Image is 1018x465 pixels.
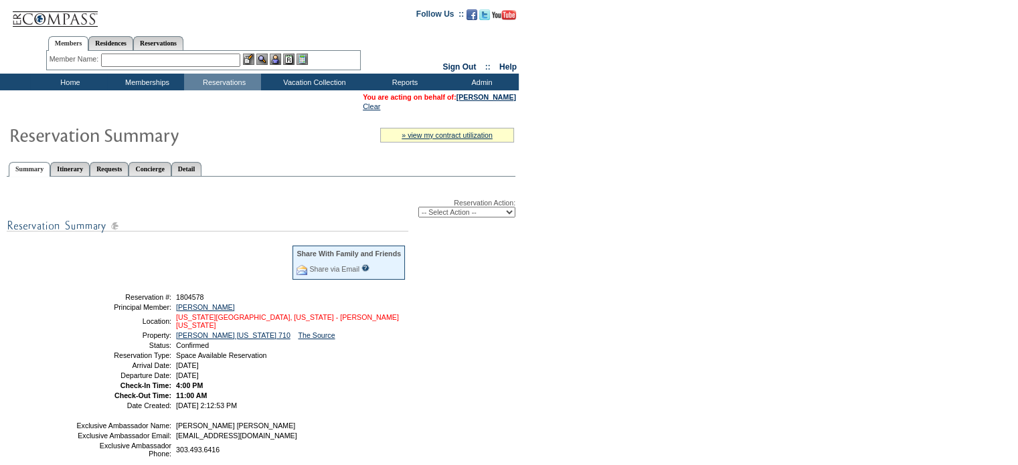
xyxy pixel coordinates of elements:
a: [US_STATE][GEOGRAPHIC_DATA], [US_STATE] - [PERSON_NAME] [US_STATE] [176,313,399,329]
img: View [256,54,268,65]
td: Date Created: [76,401,171,409]
td: Location: [76,313,171,329]
td: Admin [442,74,519,90]
td: Exclusive Ambassador Name: [76,422,171,430]
a: Members [48,36,89,51]
strong: Check-In Time: [120,381,171,389]
span: 11:00 AM [176,391,207,399]
span: [EMAIL_ADDRESS][DOMAIN_NAME] [176,432,297,440]
a: [PERSON_NAME] [176,303,235,311]
input: What is this? [361,264,369,272]
td: Status: [76,341,171,349]
span: [DATE] 2:12:53 PM [176,401,237,409]
a: Requests [90,162,129,176]
strong: Check-Out Time: [114,391,171,399]
div: Reservation Action: [7,199,515,217]
a: Reservations [133,36,183,50]
a: [PERSON_NAME] [456,93,516,101]
a: Itinerary [50,162,90,176]
img: subTtlResSummary.gif [7,217,408,234]
img: Become our fan on Facebook [466,9,477,20]
img: Follow us on Twitter [479,9,490,20]
a: Residences [88,36,133,50]
img: b_calculator.gif [296,54,308,65]
td: Reservation Type: [76,351,171,359]
img: Reservations [283,54,294,65]
span: Space Available Reservation [176,351,266,359]
span: [PERSON_NAME] [PERSON_NAME] [176,422,295,430]
img: Impersonate [270,54,281,65]
span: You are acting on behalf of: [363,93,516,101]
span: 303.493.6416 [176,446,220,454]
span: 1804578 [176,293,204,301]
img: Reservaton Summary [9,121,276,148]
td: Property: [76,331,171,339]
a: Clear [363,102,380,110]
a: » view my contract utilization [402,131,493,139]
div: Share With Family and Friends [296,250,401,258]
span: 4:00 PM [176,381,203,389]
a: Concierge [129,162,171,176]
td: Memberships [107,74,184,90]
span: [DATE] [176,371,199,379]
td: Reports [365,74,442,90]
td: Principal Member: [76,303,171,311]
a: Follow us on Twitter [479,13,490,21]
a: Subscribe to our YouTube Channel [492,13,516,21]
a: Help [499,62,517,72]
td: Home [30,74,107,90]
td: Exclusive Ambassador Phone: [76,442,171,458]
img: b_edit.gif [243,54,254,65]
td: Follow Us :: [416,8,464,24]
a: Summary [9,162,50,177]
span: :: [485,62,491,72]
a: Share via Email [309,265,359,273]
a: [PERSON_NAME] [US_STATE] 710 [176,331,290,339]
a: Become our fan on Facebook [466,13,477,21]
img: Subscribe to our YouTube Channel [492,10,516,20]
a: The Source [298,331,335,339]
td: Reservation #: [76,293,171,301]
td: Exclusive Ambassador Email: [76,432,171,440]
td: Arrival Date: [76,361,171,369]
td: Vacation Collection [261,74,365,90]
a: Detail [171,162,202,176]
a: Sign Out [442,62,476,72]
td: Reservations [184,74,261,90]
span: Confirmed [176,341,209,349]
td: Departure Date: [76,371,171,379]
span: [DATE] [176,361,199,369]
div: Member Name: [50,54,101,65]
